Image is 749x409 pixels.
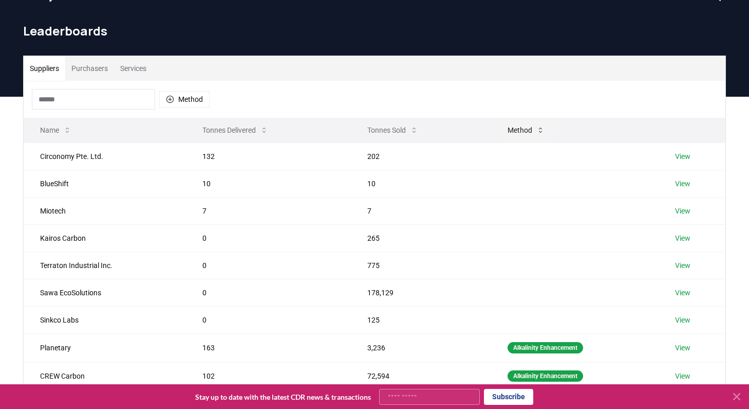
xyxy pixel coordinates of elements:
td: CREW Carbon [24,362,186,390]
a: View [675,151,690,162]
h1: Leaderboards [23,23,726,39]
div: Alkalinity Enhancement [508,370,583,382]
td: 265 [351,224,491,252]
td: 163 [186,333,351,362]
button: Method [159,91,210,108]
td: 10 [351,170,491,197]
td: Sawa EcoSolutions [24,279,186,306]
button: Services [114,56,153,81]
td: 10 [186,170,351,197]
a: View [675,179,690,189]
td: 102 [186,362,351,390]
button: Method [499,120,553,140]
td: Terraton Industrial Inc. [24,252,186,279]
td: Circonomy Pte. Ltd. [24,143,186,170]
td: 0 [186,279,351,306]
a: View [675,315,690,325]
button: Tonnes Sold [359,120,426,140]
button: Purchasers [65,56,114,81]
a: View [675,233,690,243]
td: 202 [351,143,491,170]
td: 7 [351,197,491,224]
td: 132 [186,143,351,170]
a: View [675,371,690,381]
td: BlueShift [24,170,186,197]
td: Sinkco Labs [24,306,186,333]
td: 0 [186,306,351,333]
td: Miotech [24,197,186,224]
button: Name [32,120,80,140]
td: 775 [351,252,491,279]
button: Tonnes Delivered [194,120,276,140]
a: View [675,260,690,271]
td: 7 [186,197,351,224]
button: Suppliers [24,56,65,81]
td: 0 [186,224,351,252]
td: Kairos Carbon [24,224,186,252]
td: 3,236 [351,333,491,362]
a: View [675,206,690,216]
td: 178,129 [351,279,491,306]
a: View [675,343,690,353]
td: 72,594 [351,362,491,390]
td: 0 [186,252,351,279]
a: View [675,288,690,298]
td: Planetary [24,333,186,362]
div: Alkalinity Enhancement [508,342,583,353]
td: 125 [351,306,491,333]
